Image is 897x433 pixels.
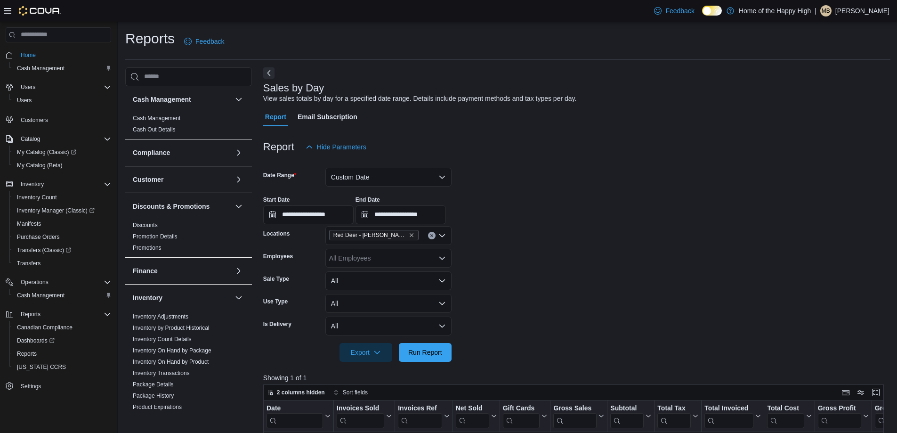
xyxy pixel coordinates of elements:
span: Inventory Transactions [133,369,190,377]
input: Press the down key to open a popover containing a calendar. [263,205,354,224]
button: Display options [855,387,866,398]
label: Use Type [263,298,288,305]
button: Subtotal [610,404,651,428]
span: Feedback [665,6,694,16]
span: Promotion Details [133,233,178,240]
span: Users [17,82,111,93]
a: Inventory On Hand by Package [133,347,211,354]
div: Discounts & Promotions [125,220,252,257]
span: Cash Management [17,65,65,72]
button: Sort fields [330,387,372,398]
button: Cash Management [9,62,115,75]
span: My Catalog (Beta) [13,160,111,171]
button: Finance [233,265,244,277]
nav: Complex example [6,44,111,417]
button: Cash Management [133,95,231,104]
span: Users [17,97,32,104]
button: 2 columns hidden [264,387,329,398]
a: Inventory On Hand by Product [133,359,209,365]
span: Transfers (Classic) [13,245,111,256]
button: Discounts & Promotions [133,202,231,211]
span: Inventory Manager (Classic) [17,207,95,214]
span: My Catalog (Classic) [17,148,76,156]
button: Settings [2,379,115,393]
a: Inventory Count Details [133,336,192,343]
button: My Catalog (Beta) [9,159,115,172]
button: Discounts & Promotions [233,201,244,212]
span: Cash Management [13,63,111,74]
input: Press the down key to open a popover containing a calendar. [356,205,446,224]
span: Export [345,343,387,362]
p: | [815,5,816,16]
span: Discounts [133,221,158,229]
button: Transfers [9,257,115,270]
span: Operations [17,277,111,288]
div: Gift Card Sales [502,404,540,428]
span: Operations [21,278,48,286]
button: [US_STATE] CCRS [9,360,115,374]
span: Settings [17,380,111,392]
span: Hide Parameters [317,142,366,152]
div: View sales totals by day for a specified date range. Details include payment methods and tax type... [263,94,577,104]
label: Date Range [263,172,297,179]
div: Net Sold [455,404,489,428]
div: Total Tax [657,404,691,428]
span: Reports [21,310,40,318]
a: [US_STATE] CCRS [13,361,70,373]
label: End Date [356,196,380,204]
div: Total Invoiced [704,404,753,428]
div: Gross Profit [818,404,861,428]
span: Run Report [408,348,442,357]
button: Open list of options [438,232,446,239]
span: Inventory [17,179,111,190]
div: Cash Management [125,113,252,139]
label: Is Delivery [263,320,291,328]
button: Run Report [399,343,452,362]
button: Gift Cards [502,404,547,428]
button: Catalog [17,133,44,145]
a: Canadian Compliance [13,322,76,333]
a: Customers [17,114,52,126]
span: Inventory Count Details [133,335,192,343]
button: Customers [2,113,115,126]
button: Inventory [233,292,244,303]
label: Start Date [263,196,290,204]
button: Customer [133,175,231,184]
button: Total Cost [767,404,811,428]
button: Reports [17,309,44,320]
button: Cash Management [9,289,115,302]
a: Package History [133,392,174,399]
label: Employees [263,253,293,260]
span: Dashboards [13,335,111,346]
div: Invoices Ref [398,404,442,413]
div: Date [267,404,323,413]
div: Gross Profit [818,404,861,413]
button: Compliance [233,147,244,158]
span: Settings [21,383,41,390]
button: Inventory [2,178,115,191]
span: Red Deer - [PERSON_NAME] Place - Fire & Flower [333,230,407,240]
span: Inventory Count [13,192,111,203]
button: Compliance [133,148,231,157]
input: Dark Mode [702,6,722,16]
button: Users [9,94,115,107]
span: Customers [21,116,48,124]
div: Gross Sales [553,404,597,428]
div: Total Tax [657,404,691,413]
a: Cash Out Details [133,126,176,133]
img: Cova [19,6,61,16]
button: Customer [233,174,244,185]
a: My Catalog (Classic) [13,147,80,158]
span: Inventory Count [17,194,57,201]
div: Total Invoiced [704,404,753,413]
button: All [325,294,452,313]
div: Invoices Ref [398,404,442,428]
span: Manifests [13,218,111,229]
button: Invoices Sold [337,404,392,428]
span: Customers [17,114,111,125]
span: Canadian Compliance [17,324,73,331]
div: Invoices Sold [337,404,384,413]
h3: Inventory [133,293,162,302]
a: Users [13,95,35,106]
